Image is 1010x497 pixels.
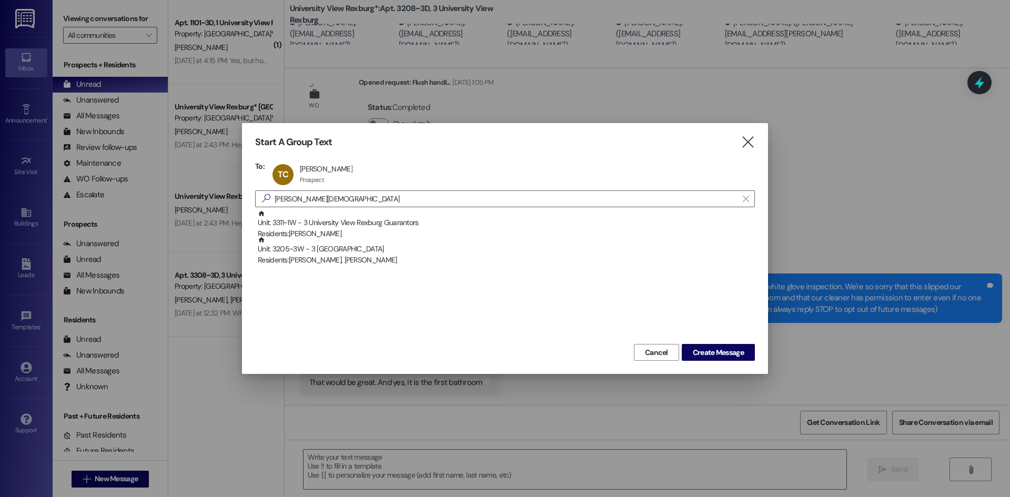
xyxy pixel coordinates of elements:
[258,255,755,266] div: Residents: [PERSON_NAME], [PERSON_NAME]
[300,176,324,184] div: Prospect
[255,161,265,171] h3: To:
[255,236,755,262] div: Unit: 3205~3W - 3 [GEOGRAPHIC_DATA]Residents:[PERSON_NAME], [PERSON_NAME]
[743,195,749,203] i: 
[258,236,755,266] div: Unit: 3205~3W - 3 [GEOGRAPHIC_DATA]
[258,228,755,239] div: Residents: [PERSON_NAME]
[258,210,755,240] div: Unit: 3311~1W - 3 University View Rexburg Guarantors
[741,137,755,148] i: 
[693,347,744,358] span: Create Message
[275,191,738,206] input: Search for any contact or apartment
[738,191,754,207] button: Clear text
[634,344,679,361] button: Cancel
[645,347,668,358] span: Cancel
[300,164,352,174] div: [PERSON_NAME]
[258,193,275,204] i: 
[255,136,332,148] h3: Start A Group Text
[278,169,288,180] span: TC
[255,210,755,236] div: Unit: 3311~1W - 3 University View Rexburg GuarantorsResidents:[PERSON_NAME]
[682,344,755,361] button: Create Message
